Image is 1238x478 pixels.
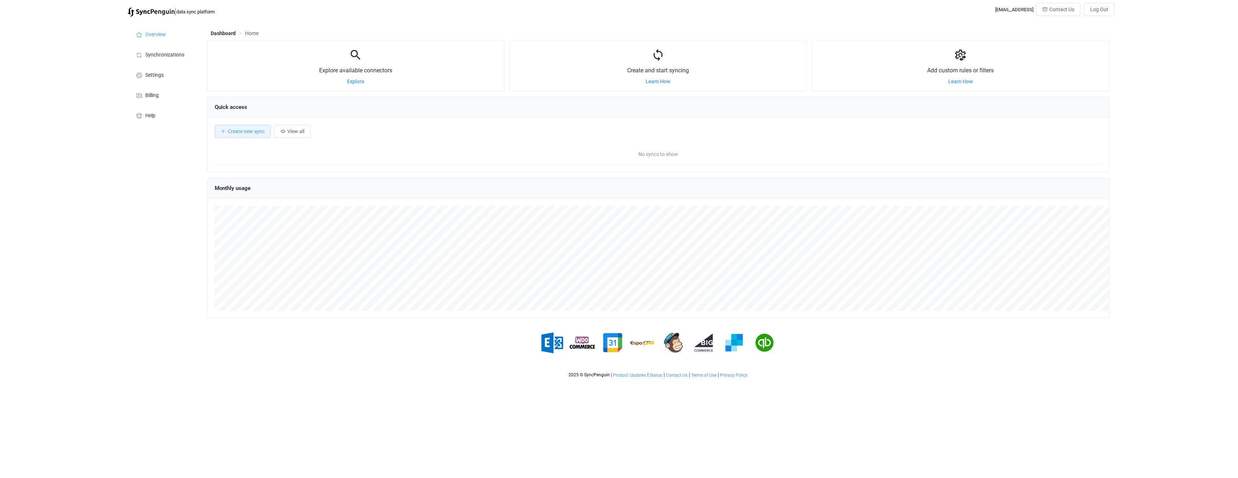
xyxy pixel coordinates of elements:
[211,31,258,36] div: Breadcrumb
[274,125,310,138] button: View all
[569,372,610,377] span: 2025 © SyncPenguin
[627,67,689,74] span: Create and start syncing
[215,125,271,138] button: Create new sync
[661,330,686,355] img: mailchimp.png
[721,330,747,355] img: sendgrid.png
[539,330,565,355] img: exchange.png
[752,330,777,355] img: quickbooks.png
[995,7,1033,12] div: [EMAIL_ADDRESS]
[646,79,670,84] a: Learn How
[175,7,176,17] span: |
[215,104,247,110] span: Quick access
[215,185,250,191] span: Monthly usage
[613,373,646,378] a: Product Updates
[176,9,215,14] span: data sync platform
[570,330,595,355] img: woo-commerce.png
[347,79,364,84] a: Explore
[649,373,663,378] a: Status
[647,372,648,377] span: |
[720,373,748,378] a: Privacy Policy
[948,79,973,84] a: Learn How
[145,113,155,119] span: Help
[1049,7,1074,12] span: Contact Us
[650,373,662,378] span: Status
[319,67,392,74] span: Explore available connectors
[145,72,164,78] span: Settings
[128,85,200,105] a: Billing
[1084,3,1114,16] button: Log Out
[689,372,690,377] span: |
[228,128,265,134] span: Create new sync
[287,128,304,134] span: View all
[128,8,175,17] img: syncpenguin.svg
[718,372,719,377] span: |
[128,44,200,64] a: Synchronizations
[611,372,612,377] span: |
[664,372,665,377] span: |
[128,64,200,85] a: Settings
[691,373,717,378] a: Terms of Use
[245,30,258,36] span: Home
[927,67,994,74] span: Add custom rules or filters
[600,330,625,355] img: google.png
[128,24,200,44] a: Overview
[145,52,184,58] span: Synchronizations
[691,330,716,355] img: big-commerce.png
[145,93,159,98] span: Billing
[211,30,236,36] span: Dashboard
[665,373,688,378] a: Contact Us
[630,330,656,355] img: espo-crm.png
[1036,3,1080,16] button: Contact Us
[128,105,200,125] a: Help
[128,7,215,17] a: |data sync platform
[145,32,166,38] span: Overview
[1090,7,1108,12] span: Log Out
